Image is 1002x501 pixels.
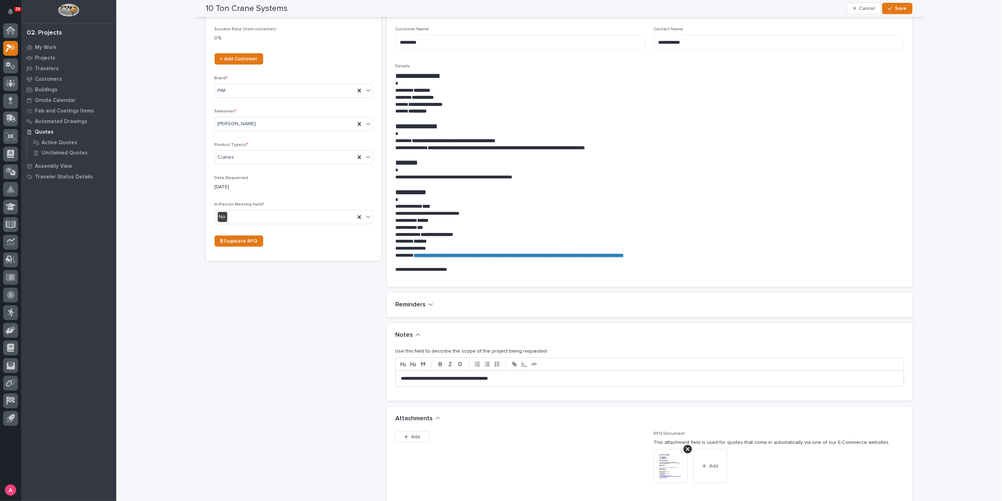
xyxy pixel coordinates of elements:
[35,163,72,170] p: Assembly View
[206,4,288,14] h2: 10 Ton Crane Systems
[654,432,685,436] span: RFQ Document
[35,118,87,125] p: Automated Drawings
[395,64,410,68] span: Details
[215,53,263,65] a: + Add Customer
[21,161,116,171] a: Assembly View
[654,439,904,446] p: This attachment field is used for quotes that come in automatically via one of our E-Commerce web...
[21,53,116,63] a: Projects
[3,4,18,19] button: Notifications
[395,415,433,423] h2: Attachments
[693,449,727,483] button: Add
[42,140,77,146] p: Active Quotes
[35,97,76,104] p: Onsite Calendar
[21,116,116,127] a: Automated Drawings
[395,27,429,31] span: Customer Name
[882,3,912,14] button: Save
[21,42,116,53] a: My Work
[35,129,54,135] p: Quotes
[395,331,413,339] h2: Notes
[215,183,373,191] p: [DATE]
[35,87,57,93] p: Buildings
[42,150,88,156] p: Unclaimed Quotes
[220,56,258,61] span: + Add Customer
[21,63,116,74] a: Travelers
[395,301,426,309] h2: Reminders
[21,84,116,95] a: Buildings
[215,202,265,207] span: In-Person Meeting Held?
[895,5,907,12] span: Save
[218,87,226,94] span: PWI
[21,105,116,116] a: Fab and Coatings Items
[35,76,62,83] p: Customers
[35,108,94,114] p: Fab and Coatings Items
[27,148,116,158] a: Unclaimed Quotes
[215,236,263,247] a: ⎘ Duplicate RFQ
[35,55,55,61] p: Projects
[215,35,373,42] p: 0 %
[215,27,276,31] span: Success Rate (from customer)
[215,109,236,114] span: Salesman
[395,331,421,339] button: Notes
[218,120,256,128] span: [PERSON_NAME]
[859,5,875,12] span: Cancel
[847,3,881,14] button: Cancel
[35,44,56,51] p: My Work
[709,463,718,469] span: Add
[220,239,258,244] span: ⎘ Duplicate RFQ
[215,76,228,80] span: Brand
[3,483,18,497] button: users-avatar
[58,4,79,17] img: Workspace Logo
[16,7,20,12] p: 29
[395,415,440,423] button: Attachments
[215,143,248,147] span: Product Type(s)
[35,66,59,72] p: Travelers
[21,95,116,105] a: Onsite Calendar
[21,171,116,182] a: Traveler Status Details
[395,431,429,442] button: Add
[654,27,684,31] span: Contact Name
[215,176,248,180] span: Date Requested
[21,127,116,137] a: Quotes
[395,348,904,355] p: Use this field to describe the scope of the project being requested.
[395,301,433,309] button: Reminders
[218,154,234,161] span: Cranes
[35,174,93,180] p: Traveler Status Details
[21,74,116,84] a: Customers
[218,212,227,222] div: No
[411,434,420,440] span: Add
[27,29,62,37] div: 02. Projects
[9,8,18,20] div: Notifications29
[27,138,116,147] a: Active Quotes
